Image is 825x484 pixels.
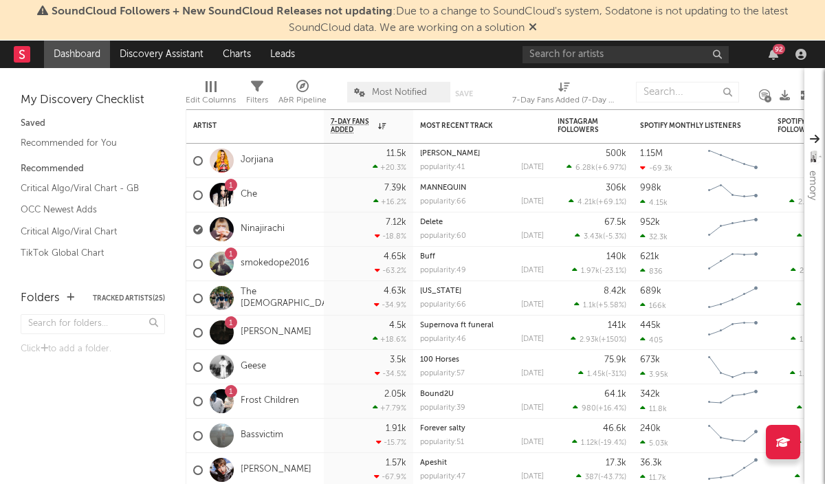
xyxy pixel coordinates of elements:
span: 387 [585,474,598,481]
div: 306k [606,184,626,192]
div: Filters [246,75,268,115]
button: Save [455,90,473,98]
div: popularity: 66 [420,198,466,206]
div: 2.05k [384,390,406,399]
div: -34.5 % [375,369,406,378]
div: 4.5k [389,321,406,330]
span: -31 % [608,371,624,378]
div: Apeshit [420,459,544,467]
div: 1.57k [386,459,406,467]
a: Delete [420,219,443,226]
input: Search... [636,82,739,102]
div: Instagram Followers [558,118,606,134]
div: +16.2 % [373,197,406,206]
div: [DATE] [521,404,544,412]
div: popularity: 47 [420,473,465,481]
button: 92 [769,49,778,60]
svg: Chart title [702,419,764,453]
span: 980 [582,405,596,412]
div: 17.3k [606,459,626,467]
div: Forever salty [420,425,544,432]
span: 4.21k [577,199,596,206]
div: 67.5k [604,218,626,227]
input: Search for folders... [21,314,165,334]
div: Filters [246,92,268,109]
div: 621k [640,252,659,261]
a: Buff [420,253,435,261]
span: 7-Day Fans Added [331,118,375,134]
span: 2.93k [580,336,599,344]
div: [DATE] [521,473,544,481]
div: Click to add a folder. [21,341,165,357]
div: ( ) [573,404,626,412]
div: ( ) [578,369,626,378]
div: My Discovery Checklist [21,92,165,109]
div: 1.91k [386,424,406,433]
div: 7-Day Fans Added (7-Day Fans Added) [512,92,615,109]
div: 405 [640,335,663,344]
svg: Chart title [702,316,764,350]
div: 141k [608,321,626,330]
div: 673k [640,355,660,364]
a: [US_STATE] [420,287,461,295]
svg: Chart title [702,350,764,384]
div: 11.5k [386,149,406,158]
span: 6.28k [575,164,595,172]
div: Buff [420,253,544,261]
a: [PERSON_NAME] [420,150,480,157]
div: [DATE] [521,198,544,206]
span: Dismiss [529,23,537,34]
a: OCC Newest Adds [21,202,151,217]
div: 4.63k [384,287,406,296]
div: 92 [773,44,785,54]
div: 1.15M [640,149,663,158]
div: 46.6k [603,424,626,433]
a: Geese [241,361,266,373]
div: 500k [606,149,626,158]
div: popularity: 57 [420,370,465,377]
div: 342k [640,390,660,399]
div: Edit Columns [186,75,236,115]
div: 8.42k [604,287,626,296]
span: 1.1k [583,302,596,309]
div: 689k [640,287,661,296]
div: 7.12k [386,218,406,227]
a: Recommended for You [21,135,151,151]
div: Tennessee [420,287,544,295]
div: Himothy Johnson [420,150,544,157]
div: Spotify Monthly Listeners [640,122,743,130]
span: 3.43k [584,233,603,241]
div: Folders [21,290,60,307]
a: Bassvictim [241,430,283,441]
a: Ninajirachi [241,223,285,235]
a: [PERSON_NAME] [241,327,311,338]
div: Delete [420,219,544,226]
span: -43.7 % [600,474,624,481]
div: 3.95k [640,370,668,379]
a: The [DEMOGRAPHIC_DATA] [241,287,341,310]
div: popularity: 66 [420,301,466,309]
div: 11.8k [640,404,667,413]
div: ( ) [572,438,626,447]
div: popularity: 41 [420,164,465,171]
a: 100 Horses [420,356,459,364]
span: 1.12k [581,439,598,447]
span: +16.4 % [598,405,624,412]
div: 952k [640,218,660,227]
button: Tracked Artists(25) [93,295,165,302]
a: TikTok Global Chart [21,245,151,261]
div: popularity: 60 [420,232,466,240]
div: 11.7k [640,473,666,482]
a: Critical Algo/Viral Chart - GB [21,181,151,196]
div: MANNEQUIN [420,184,544,192]
div: ( ) [574,300,626,309]
div: [DATE] [521,335,544,343]
div: A&R Pipeline [278,92,327,109]
div: Recommended [21,161,165,177]
span: 1.45k [587,371,606,378]
a: Leads [261,41,305,68]
div: [DATE] [521,267,544,274]
div: -15.7 % [376,438,406,447]
div: Edit Columns [186,92,236,109]
div: ( ) [576,472,626,481]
